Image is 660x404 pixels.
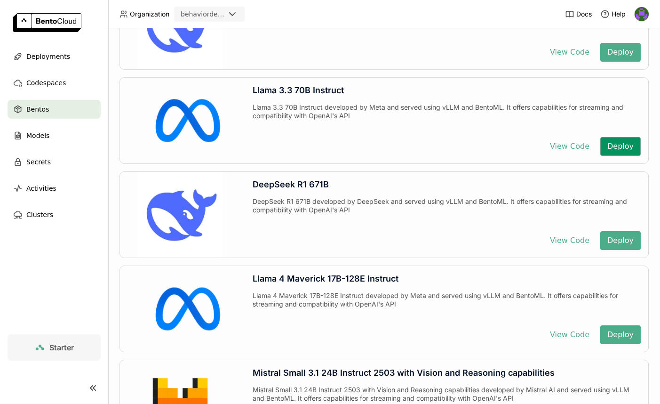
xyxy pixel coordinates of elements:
[8,73,101,92] a: Codespaces
[26,130,49,141] span: Models
[26,183,56,194] span: Activities
[8,205,101,224] a: Clusters
[8,126,101,145] a: Models
[8,100,101,119] a: Bentos
[600,325,641,344] button: Deploy
[253,368,641,378] div: Mistral Small 3.1 24B Instruct 2503 with Vision and Reasoning capabilities
[137,266,223,352] img: Llama 4 Maverick 17B-128E Instruct
[26,156,51,168] span: Secrets
[8,47,101,66] a: Deployments
[600,137,641,156] button: Deploy
[635,7,649,21] img: Gautham V
[576,10,592,18] span: Docs
[600,231,641,250] button: Deploy
[543,325,596,344] button: View Code
[137,172,223,258] img: DeepSeek R1 671B
[26,77,66,89] span: Codespaces
[13,13,81,32] img: logo
[8,334,101,361] a: Starter
[26,51,70,62] span: Deployments
[600,9,626,19] div: Help
[49,343,74,352] span: Starter
[226,10,227,19] input: Selected behaviordelta.
[137,78,223,163] img: Llama 3.3 70B Instruct
[253,197,641,224] div: DeepSeek R1 671B developed by DeepSeek and served using vLLM and BentoML. It offers capabilities ...
[181,9,225,19] div: behaviordelta
[543,137,596,156] button: View Code
[26,209,53,220] span: Clusters
[253,179,641,190] div: DeepSeek R1 671B
[130,10,169,18] span: Organization
[565,9,592,19] a: Docs
[8,179,101,198] a: Activities
[600,43,641,62] button: Deploy
[612,10,626,18] span: Help
[253,103,641,129] div: Llama 3.3 70B Instruct developed by Meta and served using vLLM and BentoML. It offers capabilitie...
[543,231,596,250] button: View Code
[253,274,641,284] div: Llama 4 Maverick 17B-128E Instruct
[26,104,49,115] span: Bentos
[253,291,641,318] div: Llama 4 Maverick 17B-128E Instruct developed by Meta and served using vLLM and BentoML. It offers...
[8,153,101,171] a: Secrets
[253,85,641,96] div: Llama 3.3 70B Instruct
[543,43,596,62] button: View Code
